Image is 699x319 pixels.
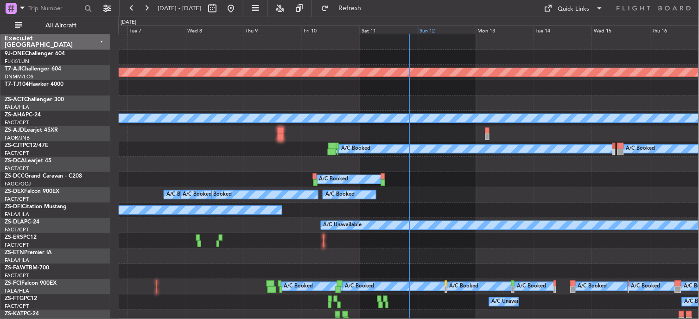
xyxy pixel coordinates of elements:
[24,22,98,29] span: All Aircraft
[186,26,244,34] div: Wed 8
[10,18,101,33] button: All Aircraft
[5,173,82,179] a: ZS-DCCGrand Caravan - C208
[5,189,24,194] span: ZS-DEX
[5,165,29,172] a: FACT/CPT
[5,235,23,240] span: ZS-ERS
[5,281,21,286] span: ZS-FCI
[127,26,185,34] div: Tue 7
[330,5,369,12] span: Refresh
[626,142,655,156] div: A/C Booked
[5,51,65,57] a: 9J-ONEChallenger 604
[5,97,64,102] a: ZS-ACTChallenger 300
[5,296,37,301] a: ZS-FTGPC12
[534,26,592,34] div: Tue 14
[360,26,418,34] div: Sat 11
[5,150,29,157] a: FACT/CPT
[28,1,82,15] input: Trip Number
[5,235,37,240] a: ZS-ERSPC12
[5,303,29,310] a: FACT/CPT
[5,143,48,148] a: ZS-CJTPC12/47E
[5,250,24,255] span: ZS-ETN
[5,265,49,271] a: ZS-FAWTBM-700
[317,1,372,16] button: Refresh
[5,250,52,255] a: ZS-ETNPremier IA
[5,104,29,111] a: FALA/HLA
[5,51,25,57] span: 9J-ONE
[592,26,650,34] div: Wed 15
[244,26,302,34] div: Thu 9
[450,280,479,293] div: A/C Booked
[5,143,23,148] span: ZS-CJT
[5,287,29,294] a: FALA/HLA
[5,180,31,187] a: FAGC/GCJ
[5,204,22,210] span: ZS-DFI
[5,128,24,133] span: ZS-AJD
[324,218,362,232] div: A/C Unavailable
[319,172,349,186] div: A/C Booked
[5,119,29,126] a: FACT/CPT
[5,189,59,194] a: ZS-DEXFalcon 900EX
[5,272,29,279] a: FACT/CPT
[476,26,534,34] div: Mon 13
[540,1,608,16] button: Quick Links
[418,26,476,34] div: Sun 12
[325,188,355,202] div: A/C Booked
[5,196,29,203] a: FACT/CPT
[558,5,590,14] div: Quick Links
[5,112,41,118] a: ZS-AHAPC-24
[5,311,24,317] span: ZS-KAT
[5,219,39,225] a: ZS-DLAPC-24
[336,142,365,156] div: A/C Booked
[341,142,370,156] div: A/C Booked
[5,158,25,164] span: ZS-DCA
[121,19,136,26] div: [DATE]
[345,280,374,293] div: A/C Booked
[5,134,30,141] a: FAOR/JNB
[5,257,29,264] a: FALA/HLA
[492,295,530,309] div: A/C Unavailable
[631,280,660,293] div: A/C Booked
[5,226,29,233] a: FACT/CPT
[5,112,25,118] span: ZS-AHA
[5,158,51,164] a: ZS-DCALearjet 45
[5,173,25,179] span: ZS-DCC
[578,280,607,293] div: A/C Booked
[5,66,21,72] span: T7-AJI
[5,73,33,80] a: DNMM/LOS
[5,242,29,249] a: FACT/CPT
[5,58,29,65] a: FLKK/LUN
[5,296,24,301] span: ZS-FTG
[5,281,57,286] a: ZS-FCIFalcon 900EX
[5,128,58,133] a: ZS-AJDLearjet 45XR
[5,211,29,218] a: FALA/HLA
[5,82,29,87] span: T7-TJ104
[284,280,313,293] div: A/C Booked
[5,265,25,271] span: ZS-FAW
[5,66,61,72] a: T7-AJIChallenger 604
[158,4,201,13] span: [DATE] - [DATE]
[517,280,546,293] div: A/C Booked
[183,188,212,202] div: A/C Booked
[5,82,64,87] a: T7-TJ104Hawker 4000
[5,311,39,317] a: ZS-KATPC-24
[166,188,196,202] div: A/C Booked
[5,204,67,210] a: ZS-DFICitation Mustang
[5,219,24,225] span: ZS-DLA
[302,26,360,34] div: Fri 10
[5,97,24,102] span: ZS-ACT
[203,188,232,202] div: A/C Booked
